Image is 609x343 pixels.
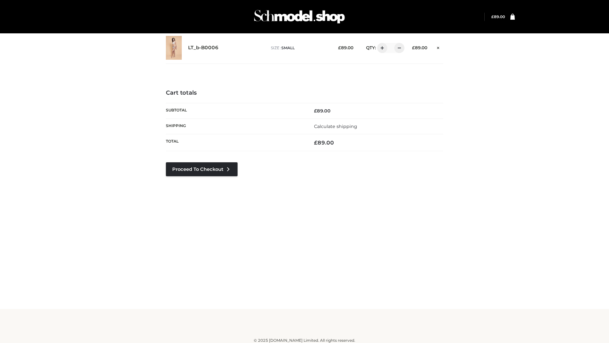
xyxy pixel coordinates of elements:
th: Shipping [166,118,304,134]
span: £ [491,14,494,19]
a: Proceed to Checkout [166,162,238,176]
th: Total [166,134,304,151]
a: LT_b-B0006 [188,45,219,51]
a: Calculate shipping [314,124,357,129]
span: £ [412,45,415,50]
bdi: 89.00 [314,139,334,146]
bdi: 89.00 [412,45,427,50]
bdi: 89.00 [338,45,353,50]
a: Remove this item [434,43,443,51]
bdi: 89.00 [491,14,505,19]
div: QTY: [360,43,402,53]
span: £ [314,108,317,114]
span: £ [338,45,341,50]
h4: Cart totals [166,90,443,97]
bdi: 89.00 [314,108,331,114]
p: size : [271,45,328,51]
span: SMALL [281,45,295,50]
a: £89.00 [491,14,505,19]
img: Schmodel Admin 964 [252,4,347,29]
span: £ [314,139,318,146]
th: Subtotal [166,103,304,118]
